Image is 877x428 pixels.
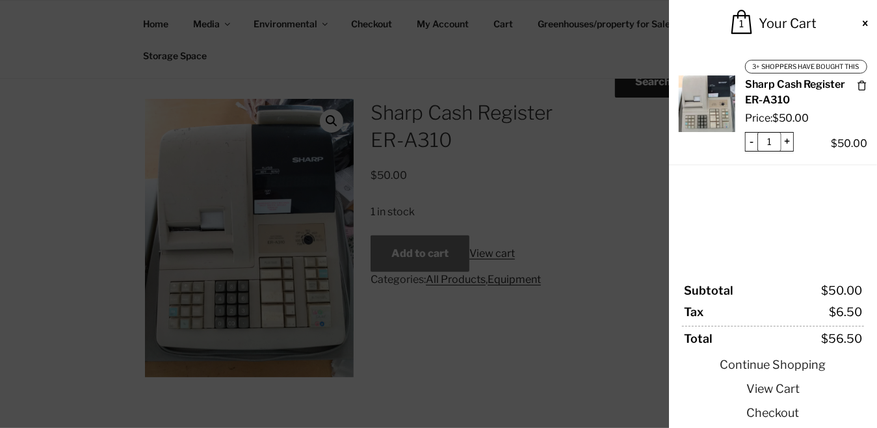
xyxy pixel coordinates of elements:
span: $ [831,137,837,150]
div: Price: [745,111,848,129]
a: View Cart [682,380,864,397]
span: $ [829,305,836,319]
span: Total [684,330,821,347]
span: 1 [729,10,753,39]
img: Sharp Cash Register ER-A310 [679,75,735,132]
span: $ [772,112,779,124]
span: $ [821,332,828,345]
span: + [781,133,793,151]
bdi: 6.50 [829,305,862,319]
span: Tax [684,303,829,321]
bdi: 50.00 [831,137,867,150]
a: Sharp Cash Register ER-A310 [745,78,845,106]
span: Your Cart [759,14,817,33]
div: 3+ shoppers have bought this [745,60,867,74]
span: - [746,133,757,151]
a: Checkout [682,404,864,421]
span: $ [821,284,828,297]
bdi: 50.00 [772,112,809,124]
bdi: 50.00 [821,284,862,297]
a: Continue Shopping [682,356,864,373]
span: Subtotal [684,282,821,299]
bdi: 56.50 [821,332,862,345]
